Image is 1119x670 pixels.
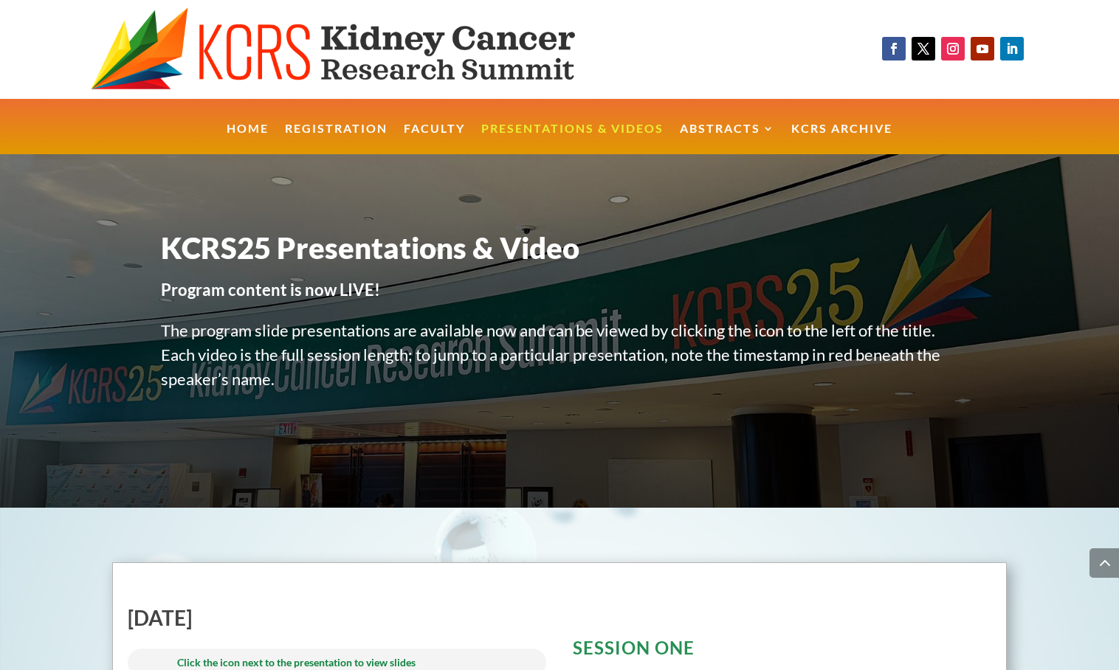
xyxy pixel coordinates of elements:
[161,230,579,266] span: KCRS25 Presentations & Video
[882,37,906,61] a: Follow on Facebook
[128,607,547,635] h2: [DATE]
[404,123,465,155] a: Faculty
[91,7,635,91] img: KCRS generic logo wide
[912,37,935,61] a: Follow on X
[573,639,992,664] h3: SESSION ONE
[161,280,380,300] strong: Program content is now LIVE!
[680,123,775,155] a: Abstracts
[971,37,994,61] a: Follow on Youtube
[481,123,664,155] a: Presentations & Videos
[941,37,965,61] a: Follow on Instagram
[161,318,958,407] p: The program slide presentations are available now and can be viewed by clicking the icon to the l...
[227,123,269,155] a: Home
[791,123,892,155] a: KCRS Archive
[177,656,416,669] span: Click the icon next to the presentation to view slides
[285,123,388,155] a: Registration
[1000,37,1024,61] a: Follow on LinkedIn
